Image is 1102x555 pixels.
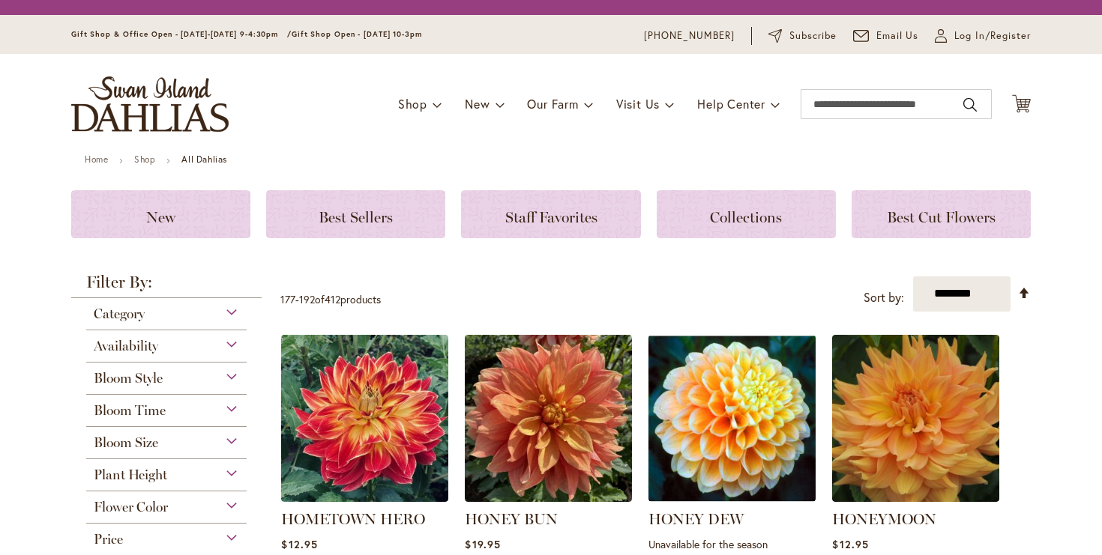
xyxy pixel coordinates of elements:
[319,208,393,226] span: Best Sellers
[657,190,836,238] a: Collections
[465,491,632,505] a: Honey Bun
[853,28,919,43] a: Email Us
[94,370,163,386] span: Bloom Style
[266,190,445,238] a: Best Sellers
[71,274,262,298] strong: Filter By:
[832,335,999,502] img: Honeymoon
[292,29,422,39] span: Gift Shop Open - [DATE] 10-3pm
[648,510,744,528] a: HONEY DEW
[505,208,597,226] span: Staff Favorites
[789,28,837,43] span: Subscribe
[134,154,155,165] a: Shop
[94,467,167,483] span: Plant Height
[281,510,425,528] a: HOMETOWN HERO
[94,531,123,548] span: Price
[281,537,317,551] span: $12.95
[85,154,108,165] a: Home
[281,335,448,502] img: HOMETOWN HERO
[299,292,315,306] span: 192
[281,491,448,505] a: HOMETOWN HERO
[648,491,816,505] a: Honey Dew
[465,96,490,112] span: New
[648,537,816,551] p: Unavailable for the season
[465,335,632,502] img: Honey Bun
[768,28,837,43] a: Subscribe
[887,208,996,226] span: Best Cut Flowers
[461,190,640,238] a: Staff Favorites
[465,510,558,528] a: HONEY BUN
[710,208,782,226] span: Collections
[832,537,868,551] span: $12.95
[465,537,500,551] span: $19.95
[71,190,250,238] a: New
[280,288,381,312] p: - of products
[616,96,660,112] span: Visit Us
[852,190,1031,238] a: Best Cut Flowers
[325,292,340,306] span: 412
[146,208,175,226] span: New
[94,402,166,419] span: Bloom Time
[398,96,427,112] span: Shop
[963,93,977,117] button: Search
[94,306,145,322] span: Category
[280,292,295,306] span: 177
[181,154,227,165] strong: All Dahlias
[94,434,158,451] span: Bloom Size
[697,96,765,112] span: Help Center
[71,29,292,39] span: Gift Shop & Office Open - [DATE]-[DATE] 9-4:30pm /
[648,335,816,502] img: Honey Dew
[71,76,229,132] a: store logo
[527,96,578,112] span: Our Farm
[954,28,1031,43] span: Log In/Register
[935,28,1031,43] a: Log In/Register
[94,499,168,515] span: Flower Color
[94,338,158,354] span: Availability
[864,284,904,312] label: Sort by:
[832,510,936,528] a: HONEYMOON
[832,491,999,505] a: Honeymoon
[644,28,735,43] a: [PHONE_NUMBER]
[876,28,919,43] span: Email Us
